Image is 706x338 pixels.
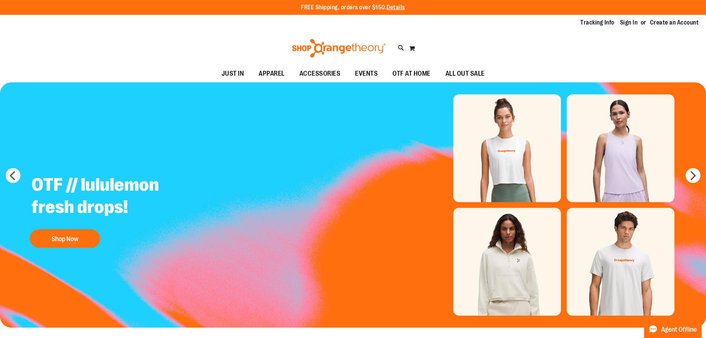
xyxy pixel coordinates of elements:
[661,326,697,333] span: Agent Offline
[301,3,405,12] p: FREE Shipping, orders over $150.
[30,229,100,248] button: Shop Now
[644,321,702,338] button: Agent Offline
[291,39,387,58] img: Shop Orangetheory
[686,168,700,183] button: next
[650,19,699,27] a: Create an Account
[26,168,210,252] a: OTF // lululemon fresh drops! Shop Now
[259,65,285,82] span: APPAREL
[445,65,485,82] span: ALL OUT SALE
[299,65,341,82] span: ACCESSORIES
[355,65,378,82] span: EVENTS
[26,168,210,226] h2: OTF // lululemon fresh drops!
[392,65,431,82] span: OTF AT HOME
[222,65,244,82] span: JUST IN
[620,19,638,27] a: Sign In
[387,4,405,11] a: Details
[580,19,614,27] a: Tracking Info
[6,168,20,183] button: prev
